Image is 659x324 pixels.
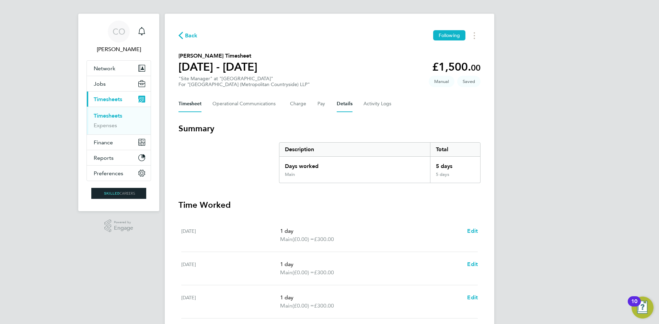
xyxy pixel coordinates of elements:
span: Following [439,32,460,38]
button: Finance [87,135,151,150]
button: Pay [317,96,326,112]
span: (£0.00) = [292,236,314,242]
span: Finance [94,139,113,146]
img: skilledcareers-logo-retina.png [91,188,146,199]
a: Timesheets [94,112,122,119]
span: Main [280,268,292,277]
span: Powered by [114,219,133,225]
a: Expenses [94,122,117,129]
span: £300.00 [314,302,334,309]
span: (£0.00) = [292,302,314,309]
button: Timesheets [87,92,151,107]
div: Days worked [279,157,430,172]
div: [DATE] [181,293,280,310]
span: This timesheet is Saved. [457,76,481,87]
span: Preferences [94,170,123,177]
span: 00 [471,63,481,73]
span: £300.00 [314,236,334,242]
p: 1 day [280,260,462,268]
button: Reports [87,150,151,165]
div: [DATE] [181,227,280,243]
span: (£0.00) = [292,269,314,276]
h3: Time Worked [178,200,481,211]
div: 5 days [430,157,480,172]
a: Go to home page [86,188,151,199]
div: Main [285,172,295,177]
div: "Site Manager" at "[GEOGRAPHIC_DATA]" [178,76,310,87]
span: Reports [94,155,114,161]
button: Open Resource Center, 10 new notifications [632,297,654,319]
div: Description [279,143,430,156]
button: Activity Logs [363,96,392,112]
span: Timesheets [94,96,122,103]
span: Craig O'Donovan [86,45,151,53]
a: Edit [467,227,478,235]
span: Back [185,32,198,40]
app-decimal: £1,500. [432,60,481,73]
div: Summary [279,142,481,183]
span: CO [113,27,125,36]
span: Network [94,65,115,72]
button: Operational Communications [212,96,279,112]
div: For "[GEOGRAPHIC_DATA] (Metropolitan Countryside) LLP" [178,82,310,87]
span: Jobs [94,81,106,87]
span: Edit [467,261,478,267]
button: Timesheets Menu [468,30,481,41]
h1: [DATE] - [DATE] [178,60,257,74]
a: CO[PERSON_NAME] [86,21,151,53]
button: Jobs [87,76,151,91]
div: 10 [631,301,637,310]
a: Edit [467,260,478,268]
button: Network [87,61,151,76]
button: Preferences [87,166,151,181]
span: Main [280,235,292,243]
span: Engage [114,225,133,231]
nav: Main navigation [78,14,159,211]
div: Timesheets [87,107,151,134]
p: 1 day [280,227,462,235]
h2: [PERSON_NAME] Timesheet [178,52,257,60]
div: [DATE] [181,260,280,277]
a: Powered byEngage [104,219,134,232]
button: Charge [290,96,307,112]
span: Edit [467,228,478,234]
button: Details [337,96,352,112]
h3: Summary [178,123,481,134]
span: £300.00 [314,269,334,276]
div: Total [430,143,480,156]
button: Back [178,31,198,40]
a: Edit [467,293,478,302]
div: 5 days [430,172,480,183]
span: Main [280,302,292,310]
span: Edit [467,294,478,301]
button: Timesheet [178,96,201,112]
button: Following [433,30,465,40]
span: This timesheet was manually created. [429,76,454,87]
p: 1 day [280,293,462,302]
